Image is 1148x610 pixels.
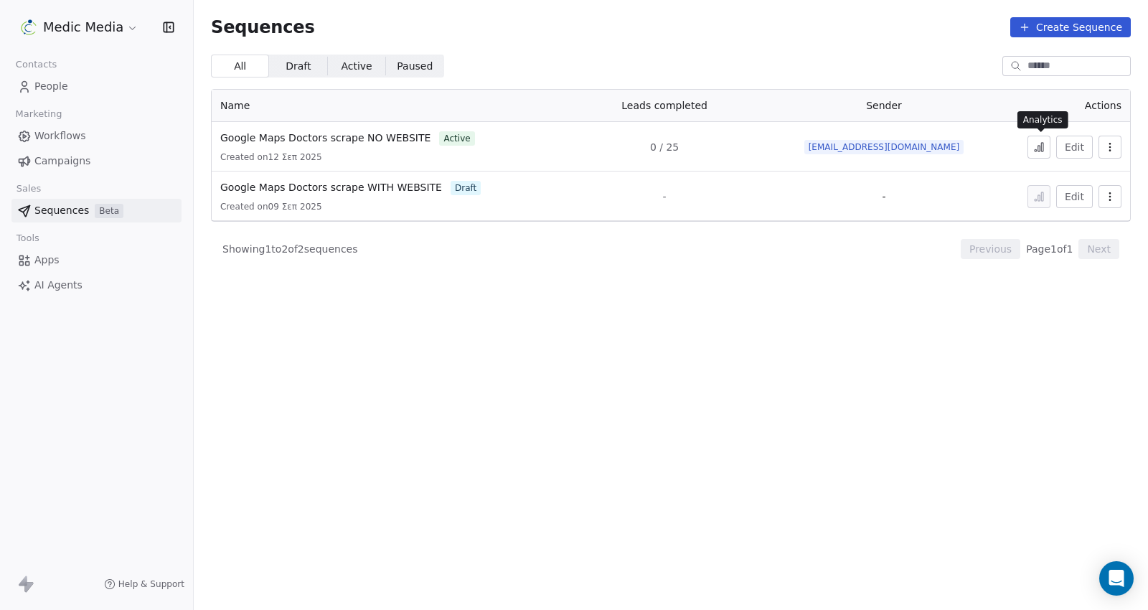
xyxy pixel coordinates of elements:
[34,128,86,144] span: Workflows
[1099,561,1134,596] div: Open Intercom Messenger
[220,180,442,195] a: Google Maps Doctors scrape WITH WEBSITE
[1085,100,1121,111] span: Actions
[220,132,430,144] span: Google Maps Doctors scrape NO WEBSITE
[1078,239,1119,259] button: Next
[220,151,322,163] span: Created on 12 Σεπ 2025
[9,103,68,125] span: Marketing
[222,242,358,256] span: Showing 1 to 2 of 2 sequences
[34,154,90,169] span: Campaigns
[10,227,45,249] span: Tools
[1023,114,1063,126] p: Analytics
[43,18,123,37] span: Medic Media
[1056,136,1093,159] button: Edit
[286,59,311,74] span: Draft
[118,578,184,590] span: Help & Support
[451,181,481,195] span: draft
[220,100,250,111] span: Name
[34,253,60,268] span: Apps
[621,100,707,111] span: Leads completed
[11,273,182,297] a: AI Agents
[9,54,63,75] span: Contacts
[11,149,182,173] a: Campaigns
[439,131,474,146] span: active
[34,203,89,218] span: Sequences
[663,189,667,204] span: -
[961,239,1020,259] button: Previous
[11,75,182,98] a: People
[804,140,964,154] span: [EMAIL_ADDRESS][DOMAIN_NAME]
[1026,242,1073,256] span: Page 1 of 1
[17,15,141,39] button: Medic Media
[95,204,123,218] span: Beta
[397,59,433,74] span: Paused
[104,578,184,590] a: Help & Support
[11,124,182,148] a: Workflows
[1010,17,1131,37] button: Create Sequence
[866,100,902,111] span: Sender
[882,191,885,202] span: -
[34,278,83,293] span: AI Agents
[10,178,47,200] span: Sales
[34,79,68,94] span: People
[11,199,182,222] a: SequencesBeta
[211,17,315,37] span: Sequences
[220,131,430,146] a: Google Maps Doctors scrape NO WEBSITE
[220,182,442,193] span: Google Maps Doctors scrape WITH WEBSITE
[1056,185,1093,208] button: Edit
[20,19,37,36] img: Logoicon.png
[650,140,679,154] span: 0 / 25
[220,201,322,212] span: Created on 09 Σεπ 2025
[11,248,182,272] a: Apps
[341,59,372,74] span: Active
